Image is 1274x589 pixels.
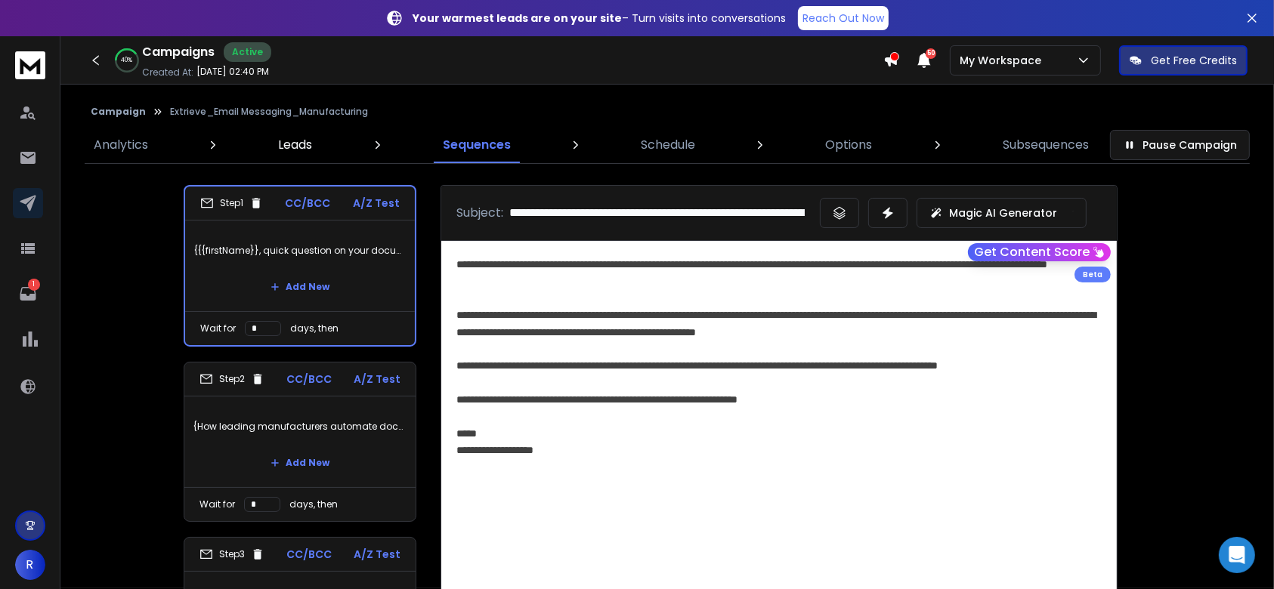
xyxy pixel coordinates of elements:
[286,547,332,562] p: CC/BCC
[28,279,40,291] p: 1
[15,550,45,580] button: R
[1219,537,1255,573] div: Open Intercom Messenger
[122,56,133,65] p: 40 %
[199,372,264,386] div: Step 2
[641,136,695,154] p: Schedule
[94,136,148,154] p: Analytics
[91,106,146,118] button: Campaign
[258,448,342,478] button: Add New
[194,230,406,272] p: {{{firstName}}, quick question on your document workflows|How your company can automate operation...
[196,66,269,78] p: [DATE] 02:40 PM
[960,53,1047,68] p: My Workspace
[199,547,264,561] div: Step 3
[1151,53,1237,68] p: Get Free Credits
[13,279,43,309] a: 1
[200,322,236,335] p: Wait for
[1003,136,1089,154] p: Subsequences
[170,106,368,118] p: Extrieve_Email Messaging_Manufacturing
[200,196,263,210] div: Step 1
[184,185,416,347] li: Step1CC/BCCA/Z Test{{{firstName}}, quick question on your document workflows|How your company can...
[632,127,704,163] a: Schedule
[290,322,339,335] p: days, then
[1110,130,1250,160] button: Pause Campaign
[354,547,400,562] p: A/Z Test
[193,406,407,448] p: {How leading manufacturers automate document workflows|60–80% fewer errors in manufacturing docs—...
[142,43,215,61] h1: Campaigns
[413,11,622,26] strong: Your warmest leads are on your site
[949,205,1057,220] p: Magic AI Generator
[926,48,936,59] span: 50
[798,6,889,30] a: Reach Out Now
[15,51,45,79] img: logo
[85,127,157,163] a: Analytics
[817,127,882,163] a: Options
[802,11,884,26] p: Reach Out Now
[917,198,1087,228] button: Magic AI Generator
[968,243,1111,261] button: Get Content Score
[413,11,786,26] p: – Turn visits into conversations
[456,204,503,222] p: Subject:
[258,272,342,302] button: Add New
[286,196,331,211] p: CC/BCC
[142,66,193,79] p: Created At:
[443,136,511,154] p: Sequences
[1119,45,1248,76] button: Get Free Credits
[278,136,312,154] p: Leads
[289,498,338,510] p: days, then
[434,127,520,163] a: Sequences
[224,42,271,62] div: Active
[354,372,400,387] p: A/Z Test
[994,127,1098,163] a: Subsequences
[286,372,332,387] p: CC/BCC
[353,196,400,211] p: A/Z Test
[826,136,873,154] p: Options
[184,362,416,522] li: Step2CC/BCCA/Z Test{How leading manufacturers automate document workflows|60–80% fewer errors in ...
[1075,267,1111,282] div: Beta
[199,498,235,510] p: Wait for
[269,127,321,163] a: Leads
